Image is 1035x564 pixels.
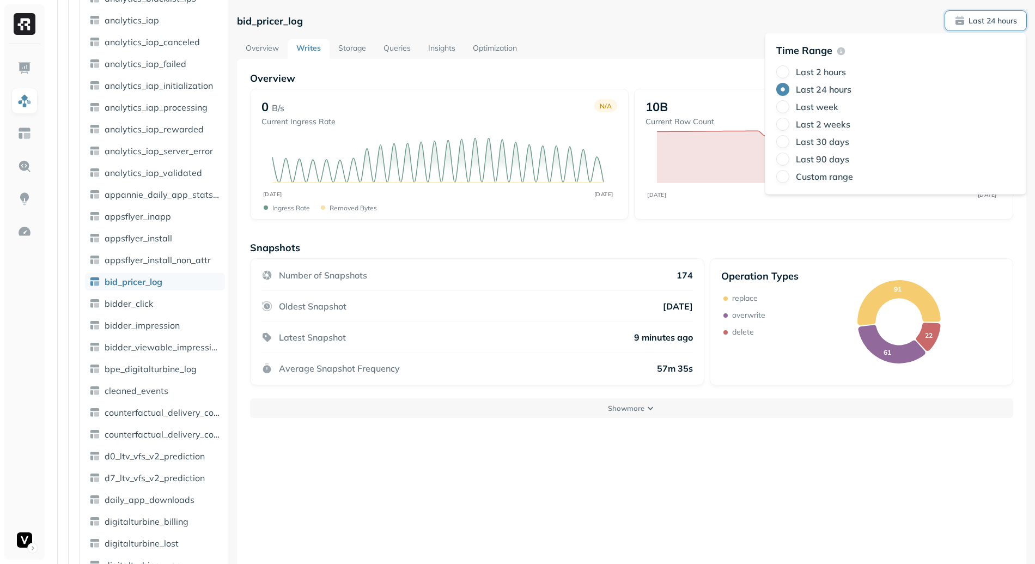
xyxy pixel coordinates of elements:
a: digitalturbine_billing [85,513,225,530]
img: table [89,276,100,287]
img: Optimization [17,225,32,239]
p: Ingress Rate [272,204,310,212]
label: Last 30 days [796,136,849,147]
img: table [89,254,100,265]
a: analytics_iap_processing [85,99,225,116]
span: daily_app_downloads [105,494,194,505]
span: appannie_daily_app_stats_agg [105,189,221,200]
a: analytics_iap_rewarded [85,120,225,138]
label: Last 2 weeks [796,119,850,130]
img: table [89,80,100,91]
p: replace [732,293,758,304]
p: Time Range [776,44,832,57]
a: Optimization [464,39,526,59]
span: analytics_iap_rewarded [105,124,204,135]
a: counterfactual_delivery_control [85,404,225,421]
p: Current Ingress Rate [261,117,336,127]
a: Queries [375,39,419,59]
img: table [89,124,100,135]
p: Removed bytes [330,204,377,212]
img: Insights [17,192,32,206]
tspan: [DATE] [978,191,997,198]
p: Show more [608,403,644,414]
span: analytics_iap_processing [105,102,208,113]
img: table [89,538,100,549]
img: Assets [17,94,32,108]
span: appsflyer_install [105,233,172,244]
a: analytics_iap_canceled [85,33,225,51]
label: Last 24 hours [796,84,851,95]
img: Ryft [14,13,35,35]
img: table [89,516,100,527]
img: table [89,102,100,113]
p: Overview [250,72,1013,84]
img: table [89,211,100,222]
span: digitalturbine_lost [105,538,179,549]
span: analytics_iap_failed [105,58,186,69]
span: digitalturbine_billing [105,516,188,527]
a: digitalturbine_lost [85,535,225,552]
span: analytics_iap [105,15,159,26]
p: [DATE] [663,301,693,312]
span: bidder_viewable_impression [105,342,221,353]
p: Oldest Snapshot [279,301,346,312]
a: d0_ltv_vfs_v2_prediction [85,447,225,465]
p: Latest Snapshot [279,332,346,343]
img: table [89,451,100,462]
a: bidder_impression [85,317,225,334]
tspan: [DATE] [263,191,282,198]
img: Asset Explorer [17,126,32,141]
a: appsflyer_install [85,229,225,247]
a: d7_ltv_vfs_v2_prediction [85,469,225,487]
p: delete [732,327,754,337]
img: table [89,15,100,26]
a: appannie_daily_app_stats_agg [85,186,225,203]
a: analytics_iap [85,11,225,29]
img: table [89,472,100,483]
p: Last 24 hours [969,16,1017,26]
a: daily_app_downloads [85,491,225,508]
p: Average Snapshot Frequency [279,363,400,374]
p: Snapshots [250,241,300,254]
span: analytics_iap_validated [105,167,202,178]
a: appsflyer_install_non_attr [85,251,225,269]
p: Current Row Count [646,117,714,127]
p: bid_pricer_log [237,15,303,27]
a: Storage [330,39,375,59]
span: appsflyer_inapp [105,211,171,222]
a: analytics_iap_server_error [85,142,225,160]
span: analytics_iap_server_error [105,145,213,156]
label: Last 2 hours [796,66,846,77]
a: counterfactual_delivery_control_staging [85,426,225,443]
span: d7_ltv_vfs_v2_prediction [105,472,205,483]
img: table [89,385,100,396]
img: table [89,407,100,418]
img: table [89,320,100,331]
button: Last 24 hours [945,11,1026,31]
a: bidder_viewable_impression [85,338,225,356]
text: 22 [925,331,933,339]
p: Number of Snapshots [279,270,367,281]
img: table [89,429,100,440]
img: table [89,189,100,200]
text: 91 [894,285,902,293]
p: B/s [272,101,284,114]
span: appsflyer_install_non_attr [105,254,211,265]
button: Showmore [250,398,1013,418]
img: table [89,494,100,505]
a: bpe_digitalturbine_log [85,360,225,378]
img: table [89,37,100,47]
p: 9 minutes ago [634,332,693,343]
label: Last week [796,101,838,112]
label: Last 90 days [796,154,849,165]
p: N/A [600,102,612,110]
a: analytics_iap_initialization [85,77,225,94]
img: table [89,58,100,69]
img: Voodoo [17,532,32,548]
span: bidder_impression [105,320,180,331]
a: analytics_iap_validated [85,164,225,181]
p: 10B [646,99,668,114]
p: 57m 35s [657,363,693,374]
span: d0_ltv_vfs_v2_prediction [105,451,205,462]
a: bid_pricer_log [85,273,225,290]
